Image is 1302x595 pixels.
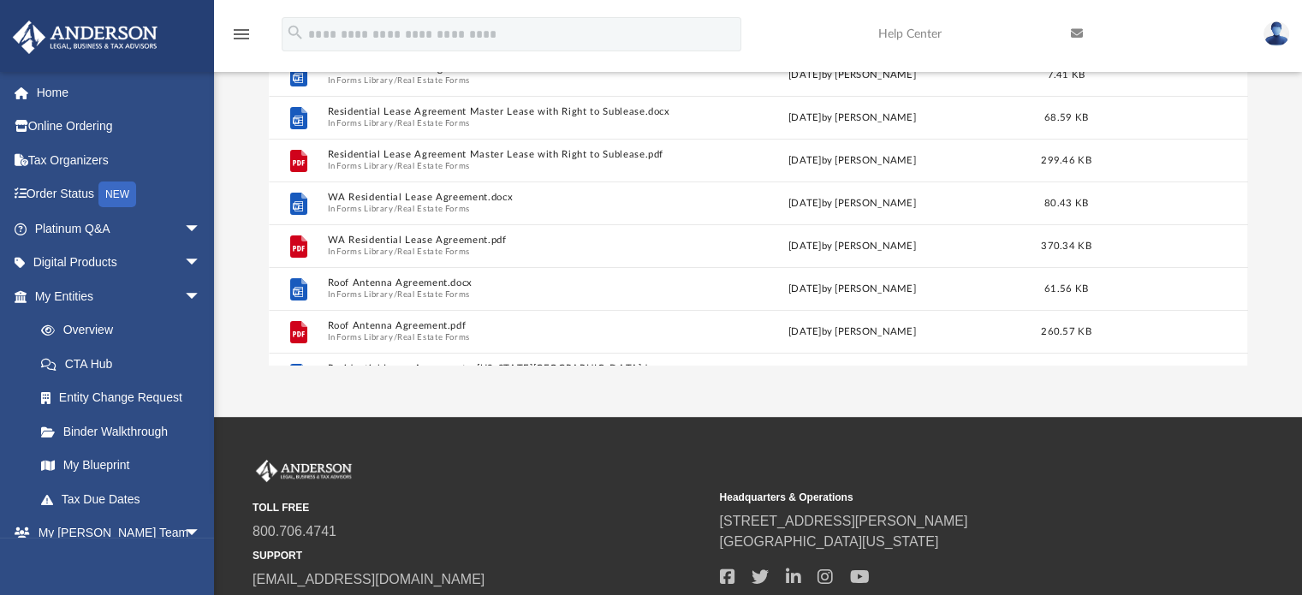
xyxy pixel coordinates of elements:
[327,247,672,258] span: In
[269,10,1248,365] div: grid
[327,364,672,375] button: Residential Lease Agreement - [US_STATE][GEOGRAPHIC_DATA]docx
[1041,327,1091,336] span: 260.57 KB
[327,289,672,300] span: In
[12,211,227,246] a: Platinum Q&Aarrow_drop_down
[719,534,938,549] a: [GEOGRAPHIC_DATA][US_STATE]
[231,33,252,45] a: menu
[327,118,672,129] span: In
[231,24,252,45] i: menu
[253,572,485,586] a: [EMAIL_ADDRESS][DOMAIN_NAME]
[397,332,470,343] button: Real Estate Forms
[1041,156,1091,165] span: 299.46 KB
[336,332,393,343] button: Forms Library
[253,500,707,515] small: TOLL FREE
[336,204,393,215] button: Forms Library
[12,516,218,550] a: My [PERSON_NAME] Teamarrow_drop_down
[719,490,1174,505] small: Headquarters & Operations
[680,282,1025,297] div: [DATE] by [PERSON_NAME]
[12,75,227,110] a: Home
[393,118,396,129] span: /
[184,211,218,247] span: arrow_drop_down
[1043,284,1087,294] span: 61.56 KB
[24,313,227,348] a: Overview
[393,204,396,215] span: /
[393,161,396,172] span: /
[397,204,470,215] button: Real Estate Forms
[680,153,1025,169] div: [DATE] by [PERSON_NAME]
[1043,113,1087,122] span: 68.59 KB
[24,449,218,483] a: My Blueprint
[336,118,393,129] button: Forms Library
[336,75,393,86] button: Forms Library
[393,247,396,258] span: /
[327,332,672,343] span: In
[98,181,136,207] div: NEW
[327,150,672,161] button: Residential Lease Agreement Master Lease with Right to Sublease.pdf
[24,414,227,449] a: Binder Walkthrough
[12,110,227,144] a: Online Ordering
[397,289,470,300] button: Real Estate Forms
[12,279,227,313] a: My Entitiesarrow_drop_down
[327,278,672,289] button: Roof Antenna Agreement.docx
[286,23,305,42] i: search
[24,381,227,415] a: Entity Change Request
[24,347,227,381] a: CTA Hub
[680,110,1025,126] div: [DATE] by [PERSON_NAME]
[397,75,470,86] button: Real Estate Forms
[253,524,336,538] a: 800.706.4741
[680,239,1025,254] div: [DATE] by [PERSON_NAME]
[397,161,470,172] button: Real Estate Forms
[719,514,967,528] a: [STREET_ADDRESS][PERSON_NAME]
[680,324,1025,340] div: [DATE] by [PERSON_NAME]
[327,161,672,172] span: In
[327,204,672,215] span: In
[184,246,218,281] span: arrow_drop_down
[1263,21,1289,46] img: User Pic
[253,460,355,482] img: Anderson Advisors Platinum Portal
[24,482,227,516] a: Tax Due Dates
[184,279,218,314] span: arrow_drop_down
[336,247,393,258] button: Forms Library
[327,235,672,247] button: WA Residential Lease Agreement.pdf
[1043,199,1087,208] span: 80.43 KB
[12,143,227,177] a: Tax Organizers
[336,289,393,300] button: Forms Library
[8,21,163,54] img: Anderson Advisors Platinum Portal
[680,68,1025,83] div: [DATE] by [PERSON_NAME]
[680,196,1025,211] div: [DATE] by [PERSON_NAME]
[1041,241,1091,251] span: 370.34 KB
[1047,70,1085,80] span: 7.41 KB
[336,161,393,172] button: Forms Library
[393,289,396,300] span: /
[253,548,707,563] small: SUPPORT
[397,247,470,258] button: Real Estate Forms
[327,193,672,204] button: WA Residential Lease Agreement.docx
[397,118,470,129] button: Real Estate Forms
[327,107,672,118] button: Residential Lease Agreement Master Lease with Right to Sublease.docx
[12,177,227,212] a: Order StatusNEW
[393,75,396,86] span: /
[184,516,218,551] span: arrow_drop_down
[327,75,672,86] span: In
[393,332,396,343] span: /
[12,246,227,280] a: Digital Productsarrow_drop_down
[327,321,672,332] button: Roof Antenna Agreement.pdf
